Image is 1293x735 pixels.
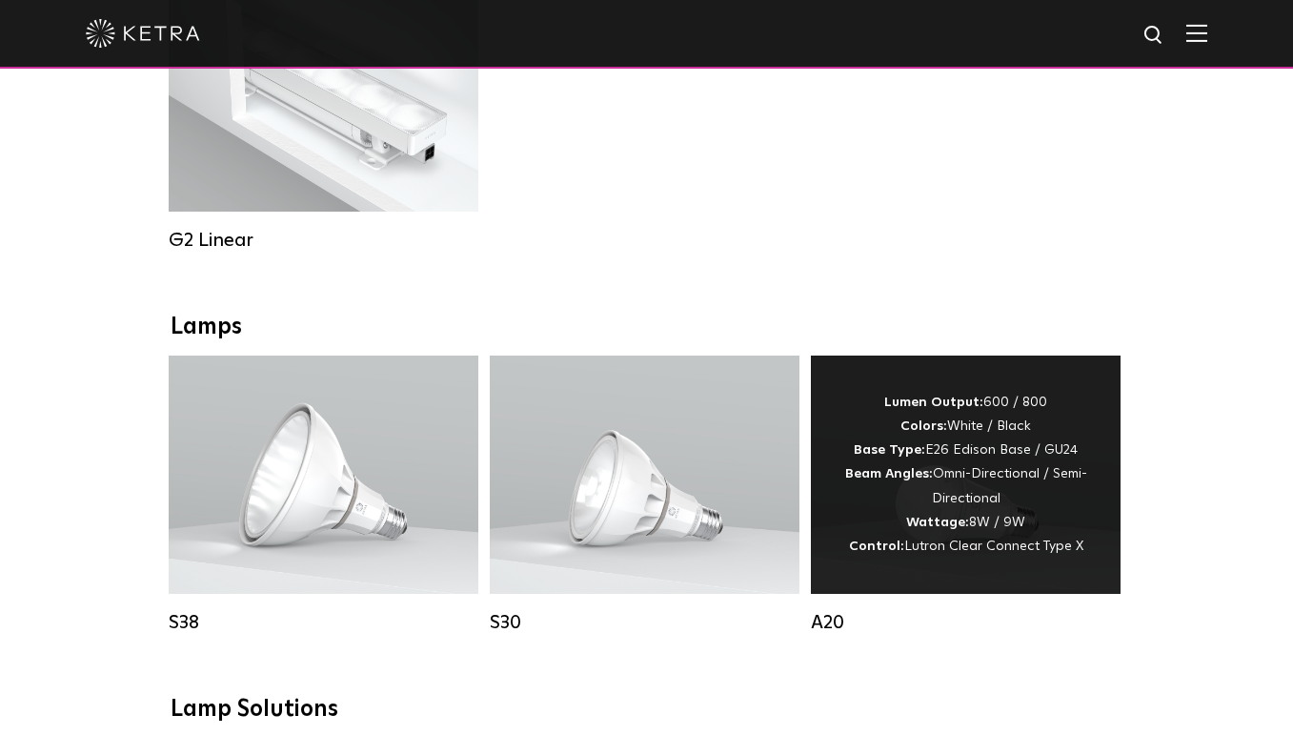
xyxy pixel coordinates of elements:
[490,611,799,634] div: S30
[811,611,1121,634] div: A20
[811,356,1121,632] a: A20 Lumen Output:600 / 800Colors:White / BlackBase Type:E26 Edison Base / GU24Beam Angles:Omni-Di...
[845,467,933,480] strong: Beam Angles:
[906,516,969,529] strong: Wattage:
[490,356,799,632] a: S30 Lumen Output:1100Colors:White / BlackBase Type:E26 Edison Base / GU24Beam Angles:15° / 25° / ...
[171,314,1123,341] div: Lamps
[86,19,200,48] img: ketra-logo-2019-white
[169,356,478,632] a: S38 Lumen Output:1100Colors:White / BlackBase Type:E26 Edison Base / GU24Beam Angles:10° / 25° / ...
[884,396,983,409] strong: Lumen Output:
[1186,24,1207,42] img: Hamburger%20Nav.svg
[854,443,925,457] strong: Base Type:
[900,419,947,433] strong: Colors:
[839,391,1092,559] div: 600 / 800 White / Black E26 Edison Base / GU24 Omni-Directional / Semi-Directional 8W / 9W
[169,611,478,634] div: S38
[169,229,478,252] div: G2 Linear
[849,540,904,553] strong: Control:
[1142,24,1166,48] img: search icon
[904,540,1083,553] span: Lutron Clear Connect Type X
[171,696,1123,724] div: Lamp Solutions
